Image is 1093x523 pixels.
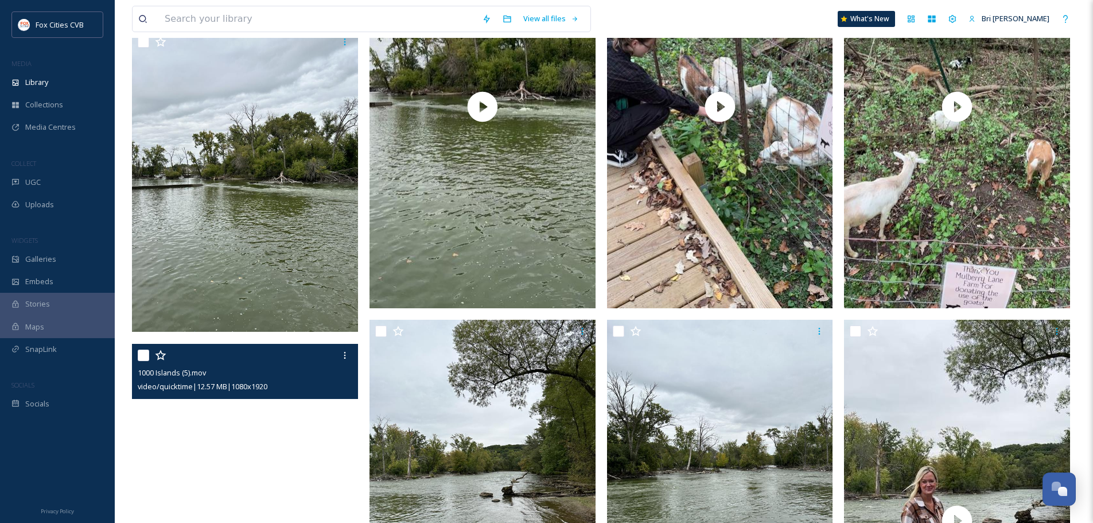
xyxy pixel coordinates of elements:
span: 1000 Islands (5).mov [138,367,206,378]
a: View all files [518,7,585,30]
span: Privacy Policy [41,507,74,515]
span: Fox Cities CVB [36,20,84,30]
span: UGC [25,177,41,188]
span: Galleries [25,254,56,265]
span: Collections [25,99,63,110]
span: COLLECT [11,159,36,168]
span: Stories [25,299,50,309]
span: SOCIALS [11,381,34,389]
span: SnapLink [25,344,57,355]
span: Bri [PERSON_NAME] [982,13,1049,24]
span: WIDGETS [11,236,38,245]
img: images.png [18,19,30,30]
span: video/quicktime | 12.57 MB | 1080 x 1920 [138,381,267,392]
span: Embeds [25,276,53,287]
button: Open Chat [1043,472,1076,506]
span: MEDIA [11,59,32,68]
span: Library [25,77,48,88]
span: Uploads [25,199,54,210]
span: Maps [25,321,44,332]
a: Bri [PERSON_NAME] [963,7,1055,30]
img: 1000 Islands (4).jpeg [132,30,358,332]
a: Privacy Policy [41,503,74,517]
a: What's New [838,11,895,27]
span: Media Centres [25,122,76,133]
input: Search your library [159,6,476,32]
span: Socials [25,398,49,409]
